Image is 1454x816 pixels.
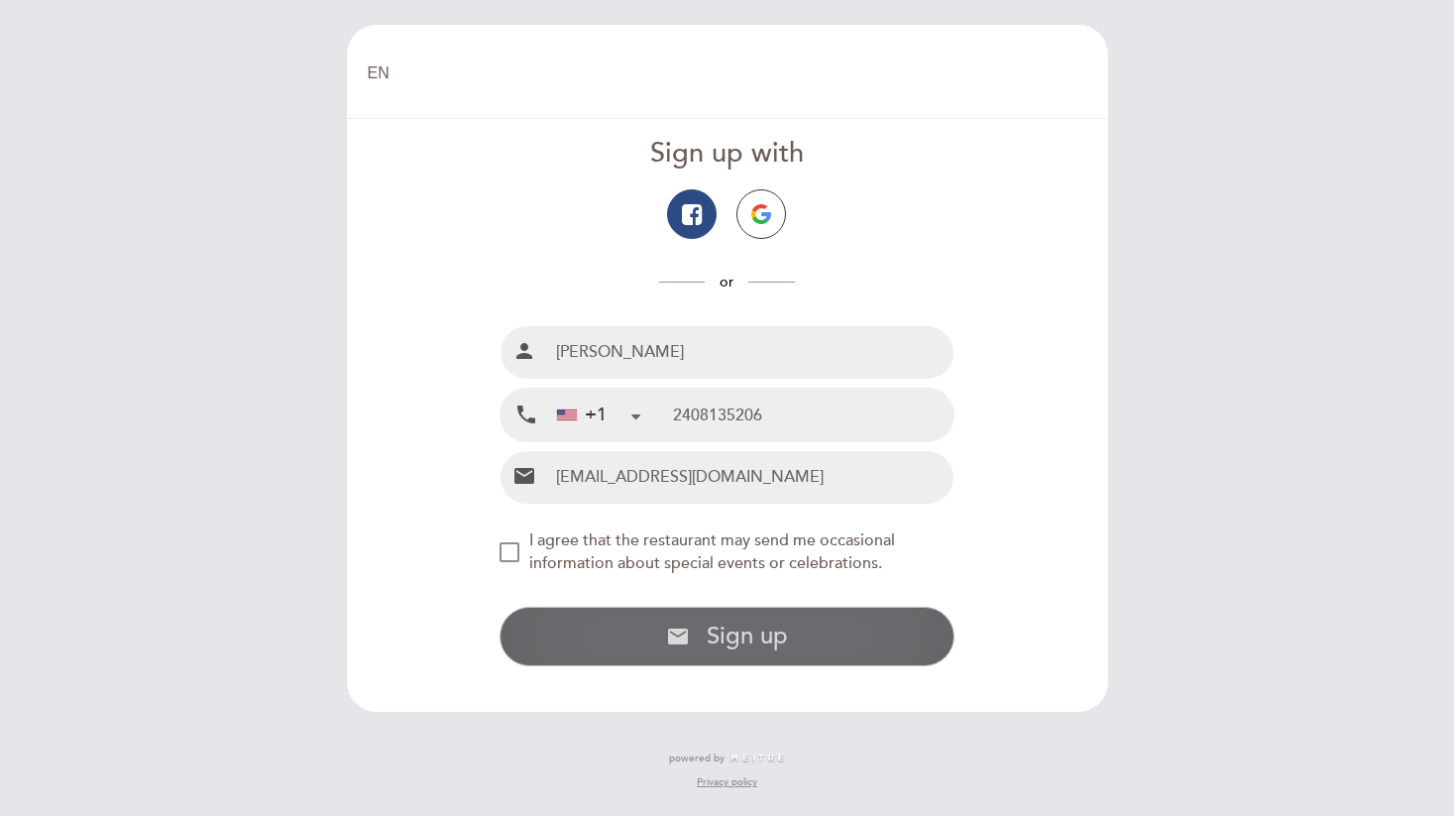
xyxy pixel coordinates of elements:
span: or [705,274,748,291]
span: Sign up [707,622,788,650]
img: icon-google.png [751,204,771,224]
div: Sign up with [500,135,954,174]
md-checkbox: NEW_MODAL_AGREE_RESTAURANT_SEND_OCCASIONAL_INFO [500,529,954,575]
div: +1 [557,403,607,428]
span: I agree that the restaurant may send me occasional information about special events or celebrations. [529,530,895,573]
div: United States: +1 [549,390,648,440]
a: powered by [669,752,786,765]
a: Privacy policy [697,775,757,789]
i: email [666,625,690,648]
i: person [512,339,536,363]
img: MEITRE [729,754,786,763]
input: Email [548,451,953,504]
input: Name and surname [548,326,953,379]
i: local_phone [514,403,538,427]
button: email Sign up [500,607,954,666]
input: Mobile Phone [673,389,953,441]
span: powered by [669,752,725,765]
i: email [512,464,536,488]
